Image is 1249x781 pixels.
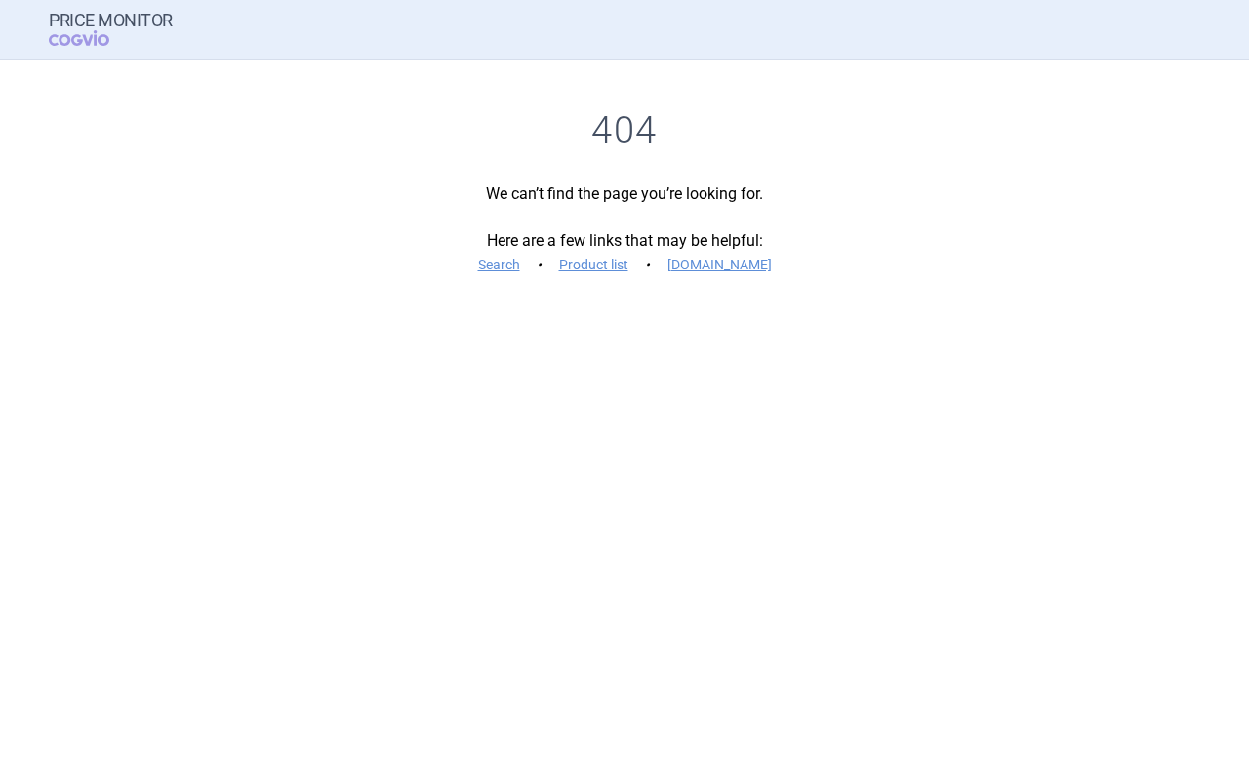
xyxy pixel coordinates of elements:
h1: 404 [49,108,1200,153]
a: Search [478,258,520,271]
i: • [638,255,658,274]
span: COGVIO [49,30,137,46]
a: Price MonitorCOGVIO [49,11,173,48]
p: We can’t find the page you’re looking for. Here are a few links that may be helpful: [49,183,1200,276]
a: [DOMAIN_NAME] [667,258,772,271]
i: • [530,255,549,274]
strong: Price Monitor [49,11,173,30]
a: Product list [559,258,628,271]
